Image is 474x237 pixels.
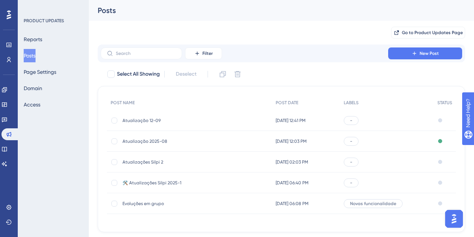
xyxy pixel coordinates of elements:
[98,5,447,16] div: Posts
[276,180,309,186] span: [DATE] 06:40 PM
[117,70,160,79] span: Select All Showing
[202,50,213,56] span: Filter
[24,82,42,95] button: Domain
[176,70,196,79] span: Deselect
[420,50,439,56] span: New Post
[350,138,352,144] span: -
[443,208,465,230] iframe: UserGuiding AI Assistant Launcher
[388,47,462,59] button: New Post
[122,138,241,144] span: Atualização 2025-08
[350,180,352,186] span: -
[350,201,396,207] span: Novas funcionalidade
[350,118,352,124] span: -
[276,201,309,207] span: [DATE] 06:08 PM
[122,180,241,186] span: 🛠️ Atualizações Silpi 2025-1
[344,100,359,106] span: LABELS
[350,159,352,165] span: -
[111,100,135,106] span: POST NAME
[24,65,56,79] button: Page Settings
[24,33,42,46] button: Reports
[276,118,306,124] span: [DATE] 12:41 PM
[116,51,176,56] input: Search
[276,138,307,144] span: [DATE] 12:03 PM
[17,2,46,11] span: Need Help?
[391,27,465,39] button: Go to Product Updates Page
[402,30,463,36] span: Go to Product Updates Page
[24,49,36,62] button: Posts
[169,68,203,81] button: Deselect
[122,118,241,124] span: Atualização 12-09
[185,47,222,59] button: Filter
[24,98,40,111] button: Access
[276,100,298,106] span: POST DATE
[437,100,452,106] span: STATUS
[122,201,241,207] span: Evoluções em grupo
[122,159,241,165] span: Atualizações Silpi 2
[24,18,64,24] div: PRODUCT UPDATES
[276,159,308,165] span: [DATE] 02:03 PM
